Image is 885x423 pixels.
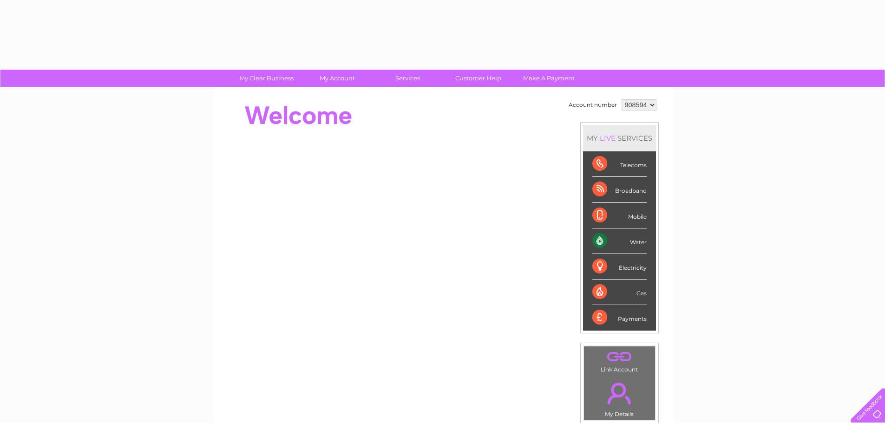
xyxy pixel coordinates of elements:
[592,254,647,280] div: Electricity
[592,228,647,254] div: Water
[511,70,587,87] a: Make A Payment
[583,375,656,420] td: My Details
[592,305,647,330] div: Payments
[566,97,619,113] td: Account number
[592,177,647,202] div: Broadband
[592,280,647,305] div: Gas
[586,377,653,410] a: .
[592,203,647,228] div: Mobile
[228,70,305,87] a: My Clear Business
[299,70,375,87] a: My Account
[586,349,653,365] a: .
[583,125,656,151] div: MY SERVICES
[592,151,647,177] div: Telecoms
[583,346,656,375] td: Link Account
[369,70,446,87] a: Services
[598,134,617,143] div: LIVE
[440,70,517,87] a: Customer Help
